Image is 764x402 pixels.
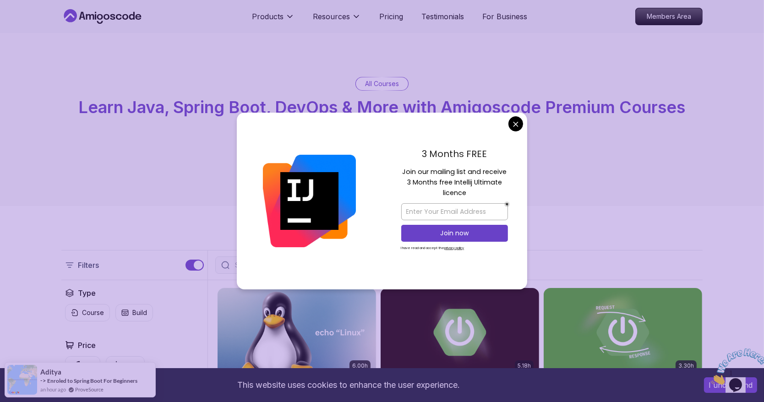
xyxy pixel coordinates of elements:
p: Pro [84,361,94,370]
img: provesource social proof notification image [7,365,37,395]
button: Free [106,356,145,374]
div: This website uses cookies to enhance the user experience. [7,375,690,395]
h2: Type [78,288,96,299]
button: Accept cookies [704,377,757,393]
a: Pricing [379,11,403,22]
p: Course [82,308,104,317]
h2: Price [78,340,96,351]
a: Enroled to Spring Boot For Beginners [47,377,137,384]
button: Products [252,11,295,29]
input: Search Java, React, Spring boot ... [233,261,429,270]
a: Members Area [635,8,703,25]
button: Resources [313,11,361,29]
span: an hour ago [40,386,66,393]
a: For Business [482,11,527,22]
a: ProveSource [75,386,104,393]
p: Products [252,11,284,22]
p: 6.00h [352,362,368,369]
img: Chat attention grabber [4,4,60,40]
span: Learn Java, Spring Boot, DevOps & More with Amigoscode Premium Courses [79,97,686,117]
img: Advanced Spring Boot card [381,288,539,377]
span: -> [40,377,46,384]
p: Master in-demand skills like Java, Spring Boot, DevOps, React, and more through hands-on, expert-... [228,124,536,162]
button: Course [65,304,110,321]
button: Build [115,304,153,321]
p: Build [132,308,147,317]
p: All Courses [365,79,399,88]
img: Linux Fundamentals card [218,288,376,377]
p: Filters [78,260,99,271]
iframe: chat widget [707,345,764,388]
span: 1 [4,4,7,11]
p: 5.18h [518,362,531,369]
img: Building APIs with Spring Boot card [544,288,702,377]
a: Testimonials [421,11,464,22]
p: Free [125,361,139,370]
button: Pro [65,356,100,374]
span: Aditya [40,368,61,376]
p: Resources [313,11,350,22]
p: 3.30h [678,362,694,369]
